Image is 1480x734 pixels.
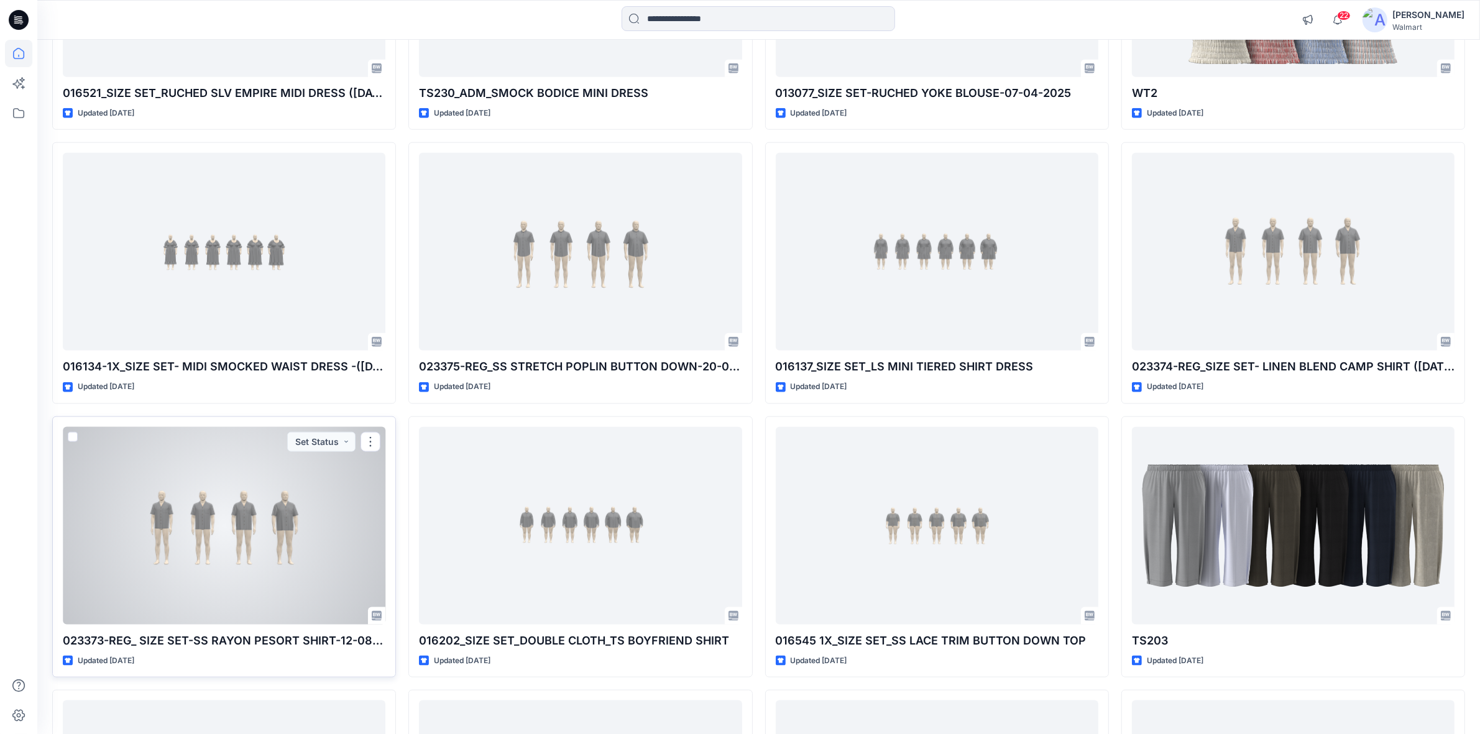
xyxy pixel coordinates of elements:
[1132,427,1455,625] a: TS203
[63,632,385,649] p: 023373-REG_ SIZE SET-SS RAYON PESORT SHIRT-12-08-25
[78,380,134,393] p: Updated [DATE]
[63,427,385,625] a: 023373-REG_ SIZE SET-SS RAYON PESORT SHIRT-12-08-25
[1392,22,1464,32] div: Walmart
[419,85,742,102] p: TS230_ADM_SMOCK BODICE MINI DRESS
[791,107,847,120] p: Updated [DATE]
[791,380,847,393] p: Updated [DATE]
[63,153,385,351] a: 016134-1X_SIZE SET- MIDI SMOCKED WAIST DRESS -(18-07-25)
[776,153,1098,351] a: 016137_SIZE SET_LS MINI TIERED SHIRT DRESS
[1147,654,1203,667] p: Updated [DATE]
[1132,85,1455,102] p: WT2
[419,632,742,649] p: 016202_SIZE SET_DOUBLE CLOTH_TS BOYFRIEND SHIRT
[419,358,742,375] p: 023375-REG_SS STRETCH POPLIN BUTTON DOWN-20-08-25
[1132,358,1455,375] p: 023374-REG_SIZE SET- LINEN BLEND CAMP SHIRT ([DATE])
[1147,107,1203,120] p: Updated [DATE]
[776,632,1098,649] p: 016545 1X_SIZE SET_SS LACE TRIM BUTTON DOWN TOP
[434,107,490,120] p: Updated [DATE]
[1132,632,1455,649] p: TS203
[434,654,490,667] p: Updated [DATE]
[63,358,385,375] p: 016134-1X_SIZE SET- MIDI SMOCKED WAIST DRESS -([DATE])
[78,107,134,120] p: Updated [DATE]
[419,427,742,625] a: 016202_SIZE SET_DOUBLE CLOTH_TS BOYFRIEND SHIRT
[1132,153,1455,351] a: 023374-REG_SIZE SET- LINEN BLEND CAMP SHIRT (12-08-25)
[1363,7,1387,32] img: avatar
[434,380,490,393] p: Updated [DATE]
[776,427,1098,625] a: 016545 1X_SIZE SET_SS LACE TRIM BUTTON DOWN TOP
[78,654,134,667] p: Updated [DATE]
[63,85,385,102] p: 016521_SIZE SET_RUCHED SLV EMPIRE MIDI DRESS ([DATE])
[791,654,847,667] p: Updated [DATE]
[1147,380,1203,393] p: Updated [DATE]
[419,153,742,351] a: 023375-REG_SS STRETCH POPLIN BUTTON DOWN-20-08-25
[776,85,1098,102] p: 013077_SIZE SET-RUCHED YOKE BLOUSE-07-04-2025
[1392,7,1464,22] div: [PERSON_NAME]
[1337,11,1351,21] span: 22
[776,358,1098,375] p: 016137_SIZE SET_LS MINI TIERED SHIRT DRESS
